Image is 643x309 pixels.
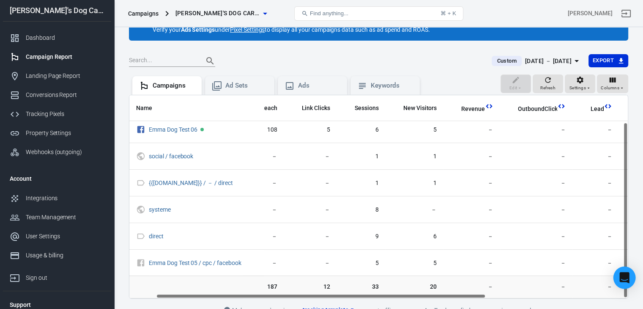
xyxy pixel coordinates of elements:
span: 33 [344,283,379,291]
svg: This column is calculated from AnyTrack real-time data [485,102,493,110]
div: Webhooks (outgoing) [26,148,104,157]
span: 6 [392,232,437,241]
span: New Visitors [392,104,437,113]
span: Find anything... [310,10,348,17]
span: － [450,126,493,134]
span: Total revenue calculated by AnyTrack. [450,104,485,114]
span: Lead [590,105,604,113]
button: Columns [597,74,628,93]
a: Conversions Report [3,86,111,105]
span: － [507,232,566,241]
span: Link Clicks [301,104,330,113]
a: User Settings [3,227,111,246]
a: Pixel Settings [230,25,265,34]
span: Emma Dog Test 06 [149,127,199,132]
span: OutboundClick [507,105,557,113]
span: direct [149,233,165,239]
span: － [450,283,493,291]
a: social / facebook [149,153,193,160]
span: Columns [601,84,619,92]
div: Ad Sets [225,81,268,90]
span: － [290,232,330,241]
span: The number of clicks on links within the ad that led to advertiser-specified destinations [290,103,330,113]
span: Active [200,128,204,131]
span: 6 [344,126,379,134]
span: － [290,206,330,214]
svg: Facebook Ads [136,124,145,135]
span: 20 [392,283,437,291]
div: Campaigns [153,81,195,90]
svg: UTM & Web Traffic [136,151,145,161]
svg: Direct [136,231,145,241]
button: Custom[DATE] － [DATE] [485,54,588,68]
a: systeme [149,206,171,213]
span: social / facebook [149,153,194,159]
a: Campaign Report [3,47,111,66]
button: Export [588,54,628,67]
span: The number of clicks on links within the ad that led to advertiser-specified destinations [301,103,330,113]
div: Keywords [371,81,413,90]
div: Campaign Report [26,52,104,61]
div: Landing Page Report [26,72,104,80]
span: OutboundClick [518,105,557,113]
a: Dashboard [3,28,111,47]
span: Emma's Dog Care Shop [175,8,260,19]
span: － [507,126,566,134]
span: The number of people who saw your ads at least once. Reach is different from impressions, which m... [260,103,277,113]
span: － [450,206,493,214]
div: ⌘ + K [441,10,456,17]
span: Refresh [540,84,555,92]
span: 1 [344,152,379,161]
a: Integrations [3,189,111,208]
span: Settings [569,84,586,92]
svg: This column is calculated from AnyTrack real-time data [604,102,612,110]
div: Usage & billing [26,251,104,260]
span: Sessions [355,104,379,113]
button: Refresh [533,74,563,93]
span: － [450,259,493,268]
span: Name [136,104,152,113]
span: Revenue [461,105,485,113]
a: {{[DOMAIN_NAME]}} / － / direct [149,179,233,186]
span: New Visitors [403,104,437,113]
span: － [507,152,566,161]
span: － [507,283,566,291]
button: Search [200,51,220,71]
span: － [579,206,612,214]
div: [PERSON_NAME]'s Dog Care Shop [3,7,111,14]
span: 5 [344,259,379,268]
span: 12 [290,283,330,291]
a: Tracking Pixels [3,105,111,124]
svg: UTM & Web Traffic [136,204,145,215]
span: － [579,179,612,188]
span: {{campaign.name}} / － / direct [149,180,234,186]
span: － [507,259,566,268]
a: Emma Dog Test 05 / cpc / facebook [149,259,241,266]
a: Property Settings [3,124,111,143]
div: Campaigns [128,9,159,18]
div: Conversions Report [26,91,104,99]
span: 1 [344,179,379,188]
span: － [450,152,493,161]
span: 1 [392,152,437,161]
span: 5 [392,259,437,268]
span: 5 [290,126,330,134]
div: Dashboard [26,33,104,42]
a: Webhooks (outgoing) [3,143,111,162]
input: Search... [129,55,197,66]
span: － [507,206,566,214]
span: 5 [392,126,437,134]
a: Usage & billing [3,246,111,265]
a: Sign out [616,3,636,24]
span: － [290,152,330,161]
div: [DATE] － [DATE] [525,56,572,66]
a: Sign out [3,265,111,287]
li: Account [3,168,111,189]
span: － [290,179,330,188]
span: － [392,206,437,214]
span: Total revenue calculated by AnyTrack. [461,104,485,114]
a: Landing Page Report [3,66,111,86]
a: direct [149,233,164,240]
button: Find anything...⌘ + K [294,6,463,21]
span: － [579,126,612,134]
